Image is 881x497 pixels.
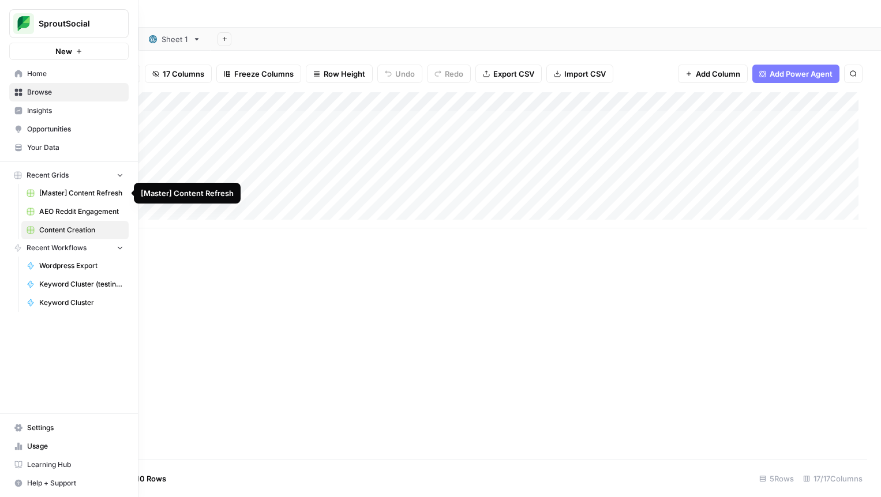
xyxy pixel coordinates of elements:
button: Add Column [678,65,748,83]
span: Recent Grids [27,170,69,180]
img: SproutSocial Logo [13,13,34,34]
span: Add Column [696,68,740,80]
a: Home [9,65,129,83]
button: Import CSV [546,65,613,83]
span: Learning Hub [27,460,123,470]
span: Import CSV [564,68,606,80]
button: Export CSV [475,65,542,83]
button: Undo [377,65,422,83]
a: Keyword Cluster (testing copy) [21,275,129,293]
span: AEO Reddit Engagement [39,206,123,217]
a: Browse [9,83,129,101]
span: SproutSocial [39,18,108,29]
span: Opportunities [27,124,123,134]
button: Recent Workflows [9,239,129,257]
span: New [55,46,72,57]
a: Sheet 1 [139,28,211,51]
span: Wordpress Export [39,261,123,271]
a: Insights [9,101,129,120]
button: New [9,43,129,60]
a: Wordpress Export [21,257,129,275]
button: Redo [427,65,471,83]
span: Freeze Columns [234,68,294,80]
a: Keyword Cluster [21,293,129,312]
span: 17 Columns [163,68,204,80]
span: Browse [27,87,123,97]
button: Workspace: SproutSocial [9,9,129,38]
div: 17/17 Columns [798,469,867,488]
button: Help + Support [9,474,129,492]
span: Usage [27,441,123,451]
span: Keyword Cluster (testing copy) [39,279,123,289]
span: Recent Workflows [27,243,87,253]
div: [Master] Content Refresh [141,187,234,199]
button: Freeze Columns [216,65,301,83]
a: Learning Hub [9,455,129,474]
span: Add 10 Rows [120,473,166,484]
button: Row Height [306,65,373,83]
span: Row Height [324,68,365,80]
span: Redo [445,68,463,80]
button: Recent Grids [9,167,129,184]
a: Opportunities [9,120,129,138]
span: Content Creation [39,225,123,235]
span: Export CSV [493,68,534,80]
a: [Master] Content Refresh [21,184,129,202]
span: Help + Support [27,478,123,488]
a: Your Data [9,138,129,157]
a: Settings [9,419,129,437]
span: Home [27,69,123,79]
span: Keyword Cluster [39,298,123,308]
div: Sheet 1 [162,33,188,45]
a: AEO Reddit Engagement [21,202,129,221]
span: [Master] Content Refresh [39,188,123,198]
div: 5 Rows [755,469,798,488]
a: Usage [9,437,129,455]
span: Your Data [27,142,123,153]
a: Content Creation [21,221,129,239]
button: 17 Columns [145,65,212,83]
span: Undo [395,68,415,80]
span: Settings [27,423,123,433]
span: Insights [27,106,123,116]
button: Add Power Agent [752,65,839,83]
span: Add Power Agent [770,68,833,80]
